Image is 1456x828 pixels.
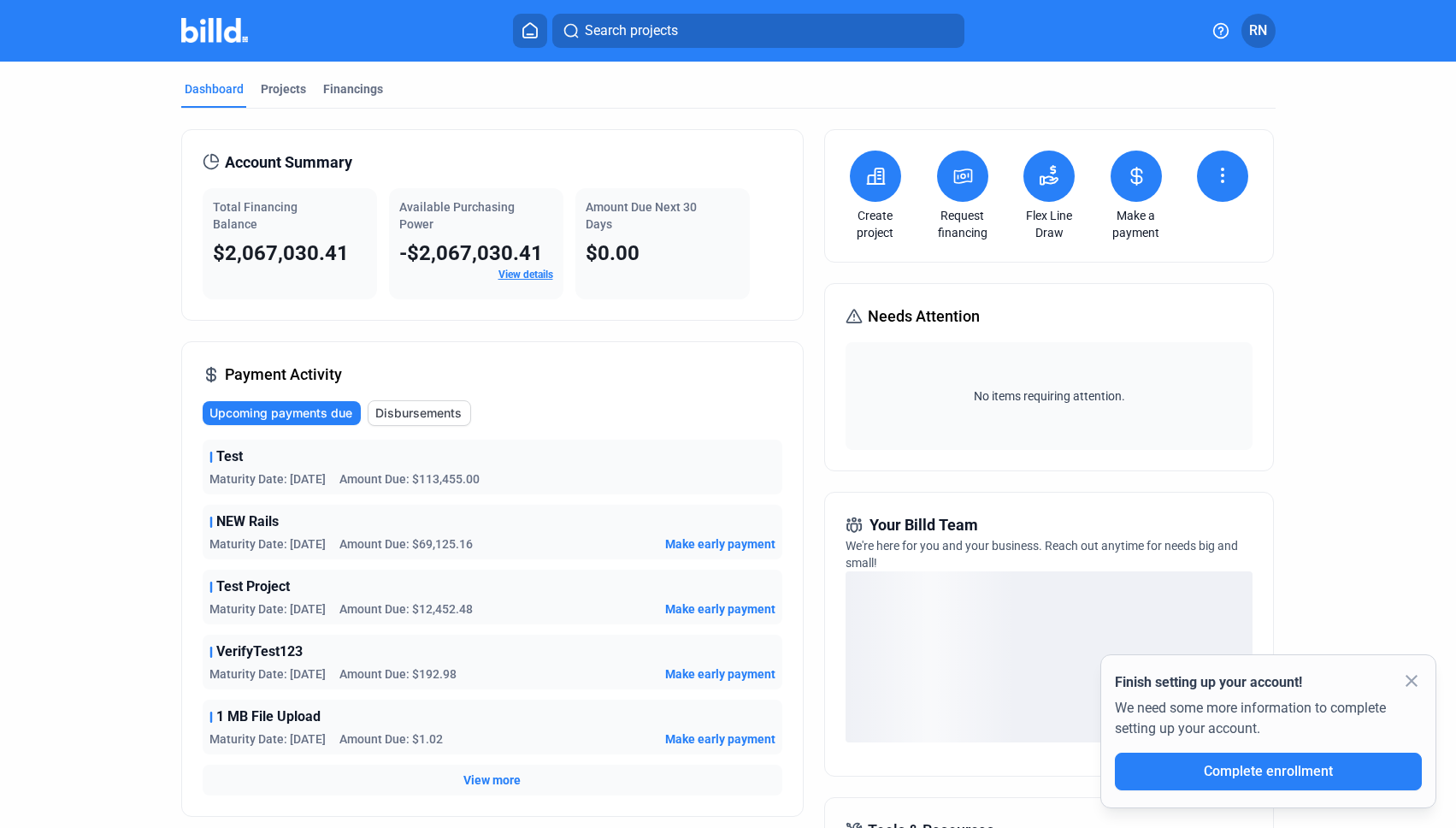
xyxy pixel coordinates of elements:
[586,241,640,265] span: $0.00
[868,305,980,328] span: Needs Attention
[1106,207,1166,241] a: Make a payment
[1401,671,1422,691] mat-icon: close
[261,80,306,98] div: Projects
[339,665,457,683] span: Amount Due: $192.98
[1241,14,1276,48] button: RN
[339,730,443,748] span: Amount Due: $1.02
[399,200,515,231] span: Available Purchasing Power
[665,600,775,618] button: Make early payment
[665,665,775,683] button: Make early payment
[375,405,462,422] span: Disbursements
[209,600,326,618] span: Maturity Date: [DATE]
[213,241,349,265] span: $2,067,030.41
[665,730,775,748] button: Make early payment
[203,401,361,425] button: Upcoming payments due
[846,571,1253,742] div: loading
[1115,672,1422,693] div: Finish setting up your account!
[209,470,326,488] span: Maturity Date: [DATE]
[216,447,243,467] span: Test
[225,363,342,387] span: Payment Activity
[339,535,473,553] span: Amount Due: $69,125.16
[323,80,383,98] div: Financings
[216,707,321,727] span: 1 MB File Upload
[181,18,249,43] img: Billd Company Logo
[216,642,303,662] span: VerifyTest123
[846,207,905,241] a: Create project
[1115,753,1422,790] button: Complete enrollment
[1019,207,1079,241] a: Flex Line Draw
[213,200,298,231] span: Total Financing Balance
[368,400,471,426] button: Disbursements
[209,535,326,553] span: Maturity Date: [DATE]
[585,21,678,41] span: Search projects
[209,730,326,748] span: Maturity Date: [DATE]
[846,539,1238,570] span: We're here for you and your business. Reach out anytime for needs big and small!
[399,241,543,265] span: -$2,067,030.41
[1115,693,1422,753] div: We need some more information to complete setting up your account.
[498,269,553,281] a: View details
[852,387,1246,405] span: No items requiring attention.
[185,80,244,98] div: Dashboard
[216,512,279,532] span: NEW Rails
[1249,21,1267,41] span: RN
[1204,763,1333,779] span: Complete enrollment
[552,14,964,48] button: Search projects
[339,600,473,618] span: Amount Due: $12,452.48
[209,665,326,683] span: Maturity Date: [DATE]
[216,577,290,597] span: Test Project
[869,513,978,537] span: Your Billd Team
[339,470,480,488] span: Amount Due: $113,455.00
[209,405,352,422] span: Upcoming payments due
[933,207,993,241] a: Request financing
[463,772,521,789] button: View more
[665,535,775,553] button: Make early payment
[586,200,697,231] span: Amount Due Next 30 Days
[225,151,352,174] span: Account Summary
